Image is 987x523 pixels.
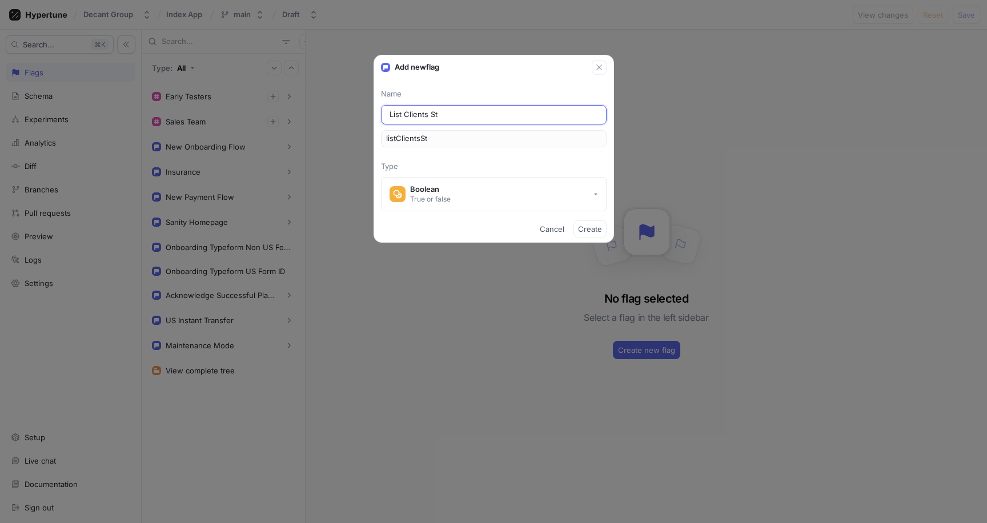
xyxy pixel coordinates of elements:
[410,194,451,204] div: True or false
[410,184,451,194] div: Boolean
[573,220,607,238] button: Create
[540,226,564,232] span: Cancel
[381,161,607,172] p: Type
[578,226,602,232] span: Create
[381,177,607,211] button: BooleanTrue or false
[390,109,598,120] input: Enter a name for this flag
[535,220,569,238] button: Cancel
[395,62,439,73] p: Add new flag
[381,88,607,100] p: Name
